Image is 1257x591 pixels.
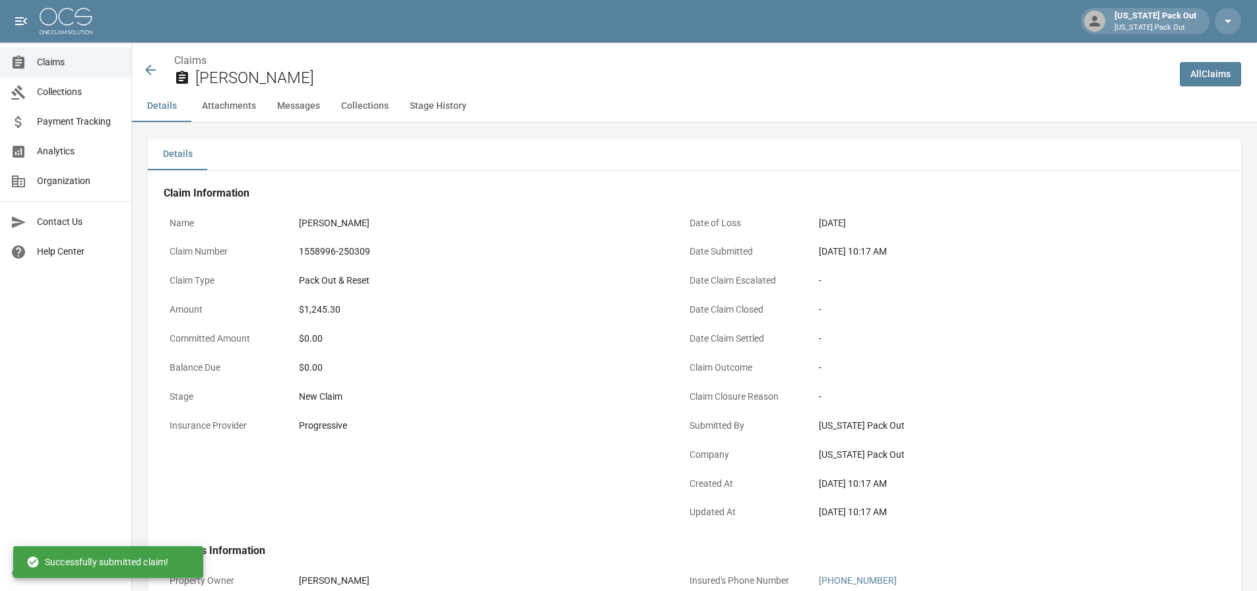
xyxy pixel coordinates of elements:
p: Stage [164,384,282,410]
button: Attachments [191,90,267,122]
button: open drawer [8,8,34,34]
div: $0.00 [299,332,662,346]
p: Date Claim Escalated [684,268,802,294]
h4: Claim Information [164,187,1188,200]
p: Amount [164,297,282,323]
span: Payment Tracking [37,115,121,129]
div: © 2025 One Claim Solution [12,567,119,580]
p: Claim Number [164,239,282,264]
button: Details [132,90,191,122]
a: AllClaims [1180,62,1241,86]
p: Submitted By [684,413,802,439]
div: [DATE] [819,216,846,230]
div: New Claim [299,390,662,404]
p: Date Claim Closed [684,297,802,323]
div: - [819,361,1182,375]
span: Claims [37,55,121,69]
button: Messages [267,90,331,122]
a: Claims [174,54,207,67]
span: Collections [37,85,121,99]
p: Committed Amount [164,326,282,352]
p: Insurance Provider [164,413,282,439]
p: Date Claim Settled [684,326,802,352]
p: Date of Loss [684,210,802,236]
div: Pack Out & Reset [299,274,370,288]
p: Claim Outcome [684,355,802,381]
div: - [819,332,1182,346]
p: Claim Type [164,268,282,294]
div: 1558996-250309 [299,245,370,259]
div: Progressive [299,419,347,433]
span: Contact Us [37,215,121,229]
div: $1,245.30 [299,303,340,317]
div: Successfully submitted claim! [26,550,168,574]
div: anchor tabs [132,90,1257,122]
button: Details [148,139,207,170]
div: [DATE] 10:17 AM [819,505,1182,519]
div: details tabs [148,139,1241,170]
div: [US_STATE] Pack Out [1109,9,1202,33]
button: Collections [331,90,399,122]
p: Claim Closure Reason [684,384,802,410]
a: [PHONE_NUMBER] [819,575,897,586]
p: [US_STATE] Pack Out [1114,22,1196,34]
p: Created At [684,471,802,497]
p: Balance Due [164,355,282,381]
p: Company [684,442,802,468]
span: Analytics [37,144,121,158]
span: Organization [37,174,121,188]
button: Stage History [399,90,477,122]
div: $0.00 [299,361,662,375]
h2: [PERSON_NAME] [195,69,1169,88]
div: - [819,390,1182,404]
span: Help Center [37,245,121,259]
div: [DATE] 10:17 AM [819,245,1182,259]
div: - [819,303,1182,317]
nav: breadcrumb [174,53,1169,69]
div: [PERSON_NAME] [299,574,370,588]
p: Updated At [684,499,802,525]
h4: Insured's Information [164,544,1188,557]
p: Name [164,210,282,236]
div: [DATE] 10:17 AM [819,477,1182,491]
div: [US_STATE] Pack Out [819,448,1182,462]
p: Date Submitted [684,239,802,264]
div: [US_STATE] Pack Out [819,419,1182,433]
div: [PERSON_NAME] [299,216,370,230]
img: ocs-logo-white-transparent.png [40,8,92,34]
div: - [819,274,1182,288]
